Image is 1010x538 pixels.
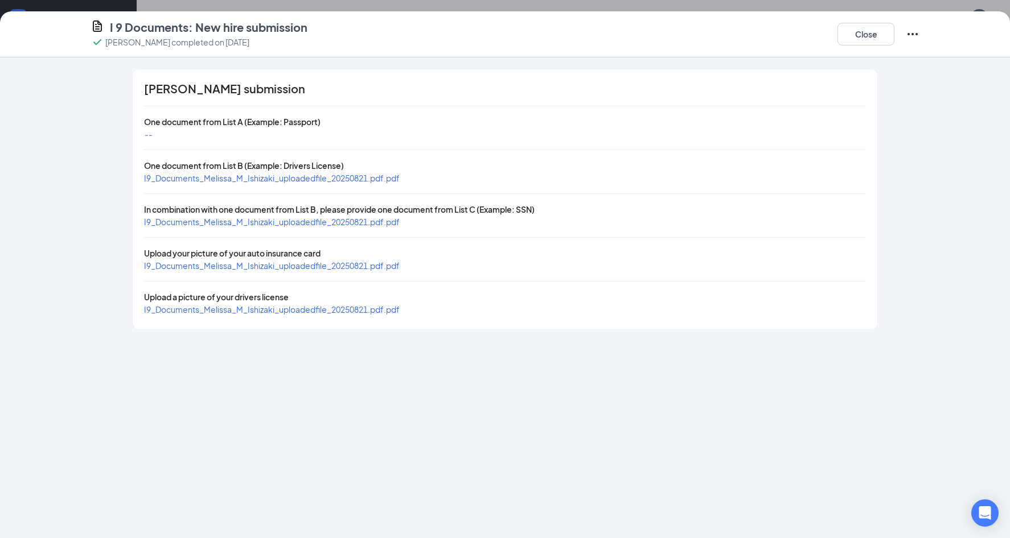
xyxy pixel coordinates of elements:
[144,217,400,227] a: I9_Documents_Melissa_M_Ishizaki_uploadedfile_20250821.pdf.pdf
[144,304,400,314] a: I9_Documents_Melissa_M_Ishizaki_uploadedfile_20250821.pdf.pdf
[144,117,321,127] span: One document from List A (Example: Passport)
[144,83,305,94] span: [PERSON_NAME] submission
[91,35,104,49] svg: Checkmark
[144,129,152,139] span: --
[144,248,321,258] span: Upload your picture of your auto insurance card
[971,499,999,527] div: Open Intercom Messenger
[144,204,535,214] span: In combination with one document from List B, please provide one document from List C (Example: SSN)
[144,260,400,271] a: I9_Documents_Melissa_M_Ishizaki_uploadedfile_20250821.pdf.pdf
[105,36,249,48] p: [PERSON_NAME] completed on [DATE]
[144,173,400,183] a: I9_Documents_Melissa_M_Ishizaki_uploadedfile_20250821.pdf.pdf
[144,292,289,302] span: Upload a picture of your drivers license
[906,27,919,41] svg: Ellipses
[837,23,894,45] button: Close
[91,19,104,33] svg: CustomFormIcon
[110,19,307,35] h4: I 9 Documents: New hire submission
[144,160,344,171] span: One document from List B (Example: Drivers License)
